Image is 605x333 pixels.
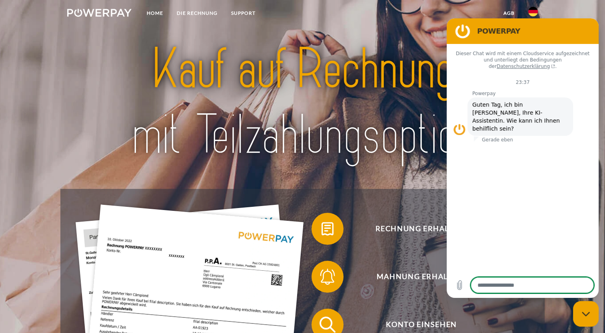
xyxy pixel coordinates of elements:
[317,219,337,239] img: qb_bill.svg
[447,18,599,298] iframe: Messaging-Fenster
[497,6,521,20] a: agb
[90,33,515,171] img: title-powerpay_de.svg
[317,267,337,287] img: qb_bell.svg
[140,6,170,20] a: Home
[323,261,519,293] span: Mahnung erhalten?
[528,7,538,16] img: de
[224,6,262,20] a: SUPPORT
[170,6,224,20] a: DIE RECHNUNG
[311,213,519,245] button: Rechnung erhalten?
[323,213,519,245] span: Rechnung erhalten?
[311,261,519,293] button: Mahnung erhalten?
[67,9,132,17] img: logo-powerpay-white.svg
[573,301,599,327] iframe: Schaltfläche zum Öffnen des Messaging-Fensters; Konversation läuft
